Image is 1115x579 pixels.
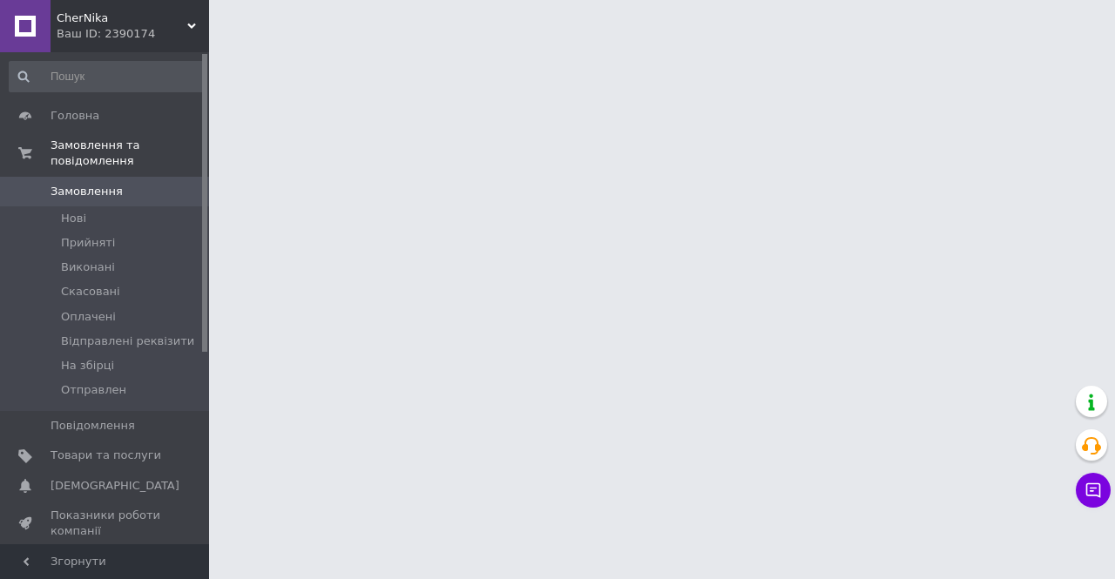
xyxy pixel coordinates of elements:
span: Відправлені реквізити [61,333,194,349]
span: Повідомлення [51,418,135,434]
span: Прийняті [61,235,115,251]
span: Виконані [61,259,115,275]
span: Скасовані [61,284,120,300]
span: Отправлен [61,382,126,398]
span: CherNika [57,10,187,26]
input: Пошук [9,61,206,92]
span: [DEMOGRAPHIC_DATA] [51,478,179,494]
span: Показники роботи компанії [51,508,161,539]
button: Чат з покупцем [1076,473,1111,508]
span: Замовлення [51,184,123,199]
span: На збірці [61,358,114,374]
div: Ваш ID: 2390174 [57,26,209,42]
span: Нові [61,211,86,226]
span: Товари та послуги [51,448,161,463]
span: Замовлення та повідомлення [51,138,209,169]
span: Оплачені [61,309,116,325]
span: Головна [51,108,99,124]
